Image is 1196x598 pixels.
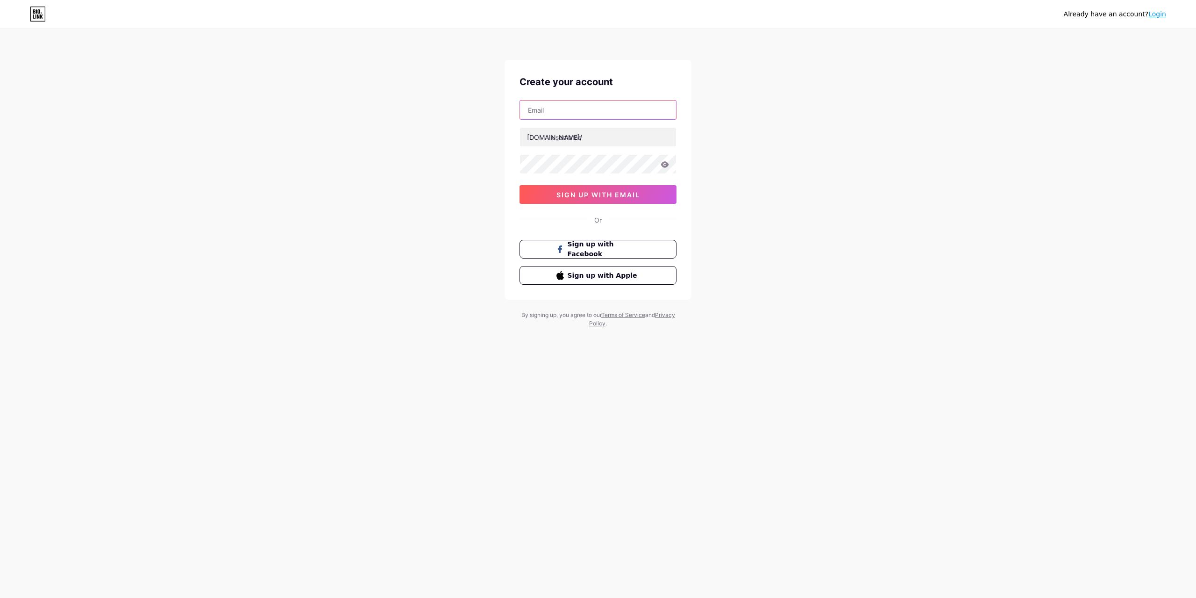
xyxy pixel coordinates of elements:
a: Login [1148,10,1166,18]
span: Sign up with Apple [568,271,640,281]
input: username [520,128,676,146]
span: sign up with email [556,191,640,199]
a: Terms of Service [601,311,645,318]
button: Sign up with Facebook [520,240,676,259]
div: [DOMAIN_NAME]/ [527,132,582,142]
button: sign up with email [520,185,676,204]
div: Create your account [520,75,676,89]
input: Email [520,101,676,119]
div: Or [594,215,602,225]
button: Sign up with Apple [520,266,676,285]
div: By signing up, you agree to our and . [519,311,677,328]
div: Already have an account? [1064,9,1166,19]
span: Sign up with Facebook [568,239,640,259]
